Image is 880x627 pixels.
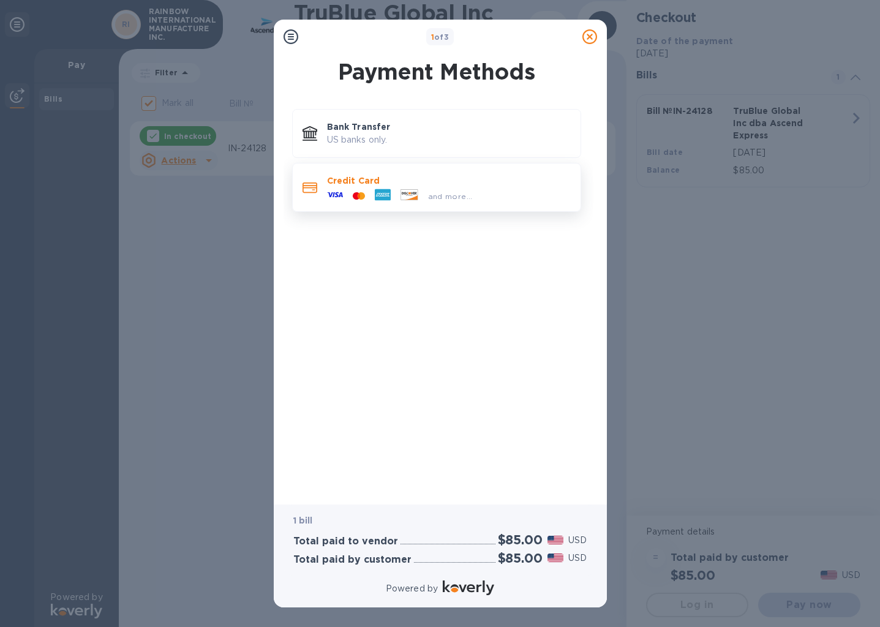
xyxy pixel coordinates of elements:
[568,552,587,565] p: USD
[431,32,434,42] span: 1
[327,175,571,187] p: Credit Card
[293,554,412,566] h3: Total paid by customer
[293,536,398,547] h3: Total paid to vendor
[327,133,571,146] p: US banks only.
[293,516,313,525] b: 1 bill
[498,550,543,566] h2: $85.00
[386,582,438,595] p: Powered by
[547,536,564,544] img: USD
[498,532,543,547] h2: $85.00
[568,534,587,547] p: USD
[547,554,564,562] img: USD
[327,121,571,133] p: Bank Transfer
[290,59,584,84] h1: Payment Methods
[428,192,473,201] span: and more...
[431,32,449,42] b: of 3
[443,580,494,595] img: Logo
